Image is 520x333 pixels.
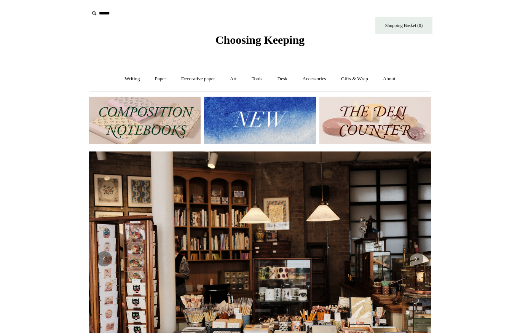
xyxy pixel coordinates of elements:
[334,69,375,89] a: Gifts & Wrap
[408,251,423,266] button: Next
[204,97,316,144] img: New.jpg__PID:f73bdf93-380a-4a35-bcfe-7823039498e1
[97,251,112,266] button: Previous
[296,69,333,89] a: Accessories
[89,97,201,144] img: 202302 Composition ledgers.jpg__PID:69722ee6-fa44-49dd-a067-31375e5d54ec
[245,69,270,89] a: Tools
[319,97,431,144] img: The Deli Counter
[271,69,295,89] a: Desk
[375,17,432,34] a: Shopping Basket (0)
[223,69,243,89] a: Art
[376,69,402,89] a: About
[148,69,173,89] a: Paper
[215,40,305,45] a: Choosing Keeping
[215,33,305,46] span: Choosing Keeping
[174,69,222,89] a: Decorative paper
[118,69,147,89] a: Writing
